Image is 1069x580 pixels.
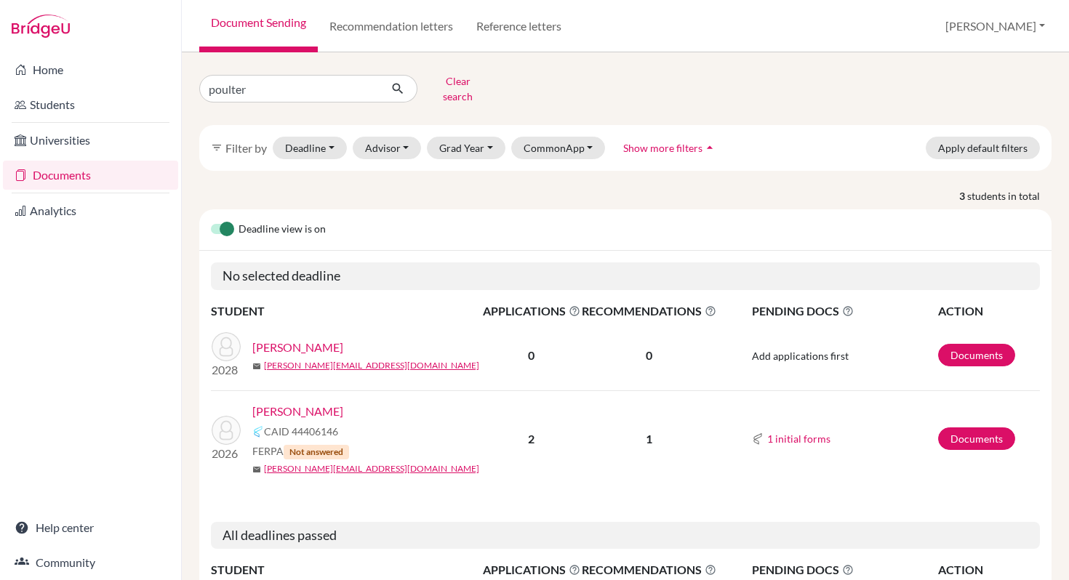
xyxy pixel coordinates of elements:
a: Documents [938,427,1015,450]
img: Bridge-U [12,15,70,38]
a: Help center [3,513,178,542]
p: 2026 [212,445,241,462]
a: [PERSON_NAME] [252,339,343,356]
i: filter_list [211,142,223,153]
a: Documents [3,161,178,190]
span: RECOMMENDATIONS [582,561,716,579]
button: Advisor [353,137,422,159]
a: [PERSON_NAME][EMAIL_ADDRESS][DOMAIN_NAME] [264,359,479,372]
span: mail [252,362,261,371]
img: Poulter, Fiona [212,416,241,445]
button: Deadline [273,137,347,159]
span: FERPA [252,443,349,459]
button: Grad Year [427,137,505,159]
span: mail [252,465,261,474]
span: RECOMMENDATIONS [582,302,716,320]
span: APPLICATIONS [483,302,580,320]
button: CommonApp [511,137,606,159]
a: Community [3,548,178,577]
span: Show more filters [623,142,702,154]
span: APPLICATIONS [483,561,580,579]
b: 0 [528,348,534,362]
h5: All deadlines passed [211,522,1040,549]
input: Find student by name... [199,75,380,102]
img: Poulter, Delia [212,332,241,361]
a: Universities [3,126,178,155]
span: PENDING DOCS [752,302,937,320]
span: Filter by [225,141,267,155]
p: 1 [582,430,716,448]
h5: No selected deadline [211,262,1040,290]
strong: 3 [959,188,967,204]
a: [PERSON_NAME][EMAIL_ADDRESS][DOMAIN_NAME] [264,462,479,475]
a: Documents [938,344,1015,366]
img: Common App logo [252,426,264,438]
th: ACTION [937,560,1040,579]
th: ACTION [937,302,1040,321]
span: PENDING DOCS [752,561,937,579]
button: Apply default filters [926,137,1040,159]
span: Deadline view is on [239,221,326,238]
th: STUDENT [211,560,482,579]
span: Add applications first [752,350,849,362]
button: Clear search [417,70,498,108]
img: Common App logo [752,433,764,445]
span: Not answered [284,445,349,459]
button: Show more filtersarrow_drop_up [611,137,729,159]
a: Analytics [3,196,178,225]
button: 1 initial forms [766,430,831,447]
a: Students [3,90,178,119]
b: 2 [528,432,534,446]
span: students in total [967,188,1052,204]
th: STUDENT [211,302,482,321]
a: [PERSON_NAME] [252,403,343,420]
a: Home [3,55,178,84]
p: 2028 [212,361,241,379]
button: [PERSON_NAME] [939,12,1052,40]
p: 0 [582,347,716,364]
i: arrow_drop_up [702,140,717,155]
span: CAID 44406146 [264,424,338,439]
